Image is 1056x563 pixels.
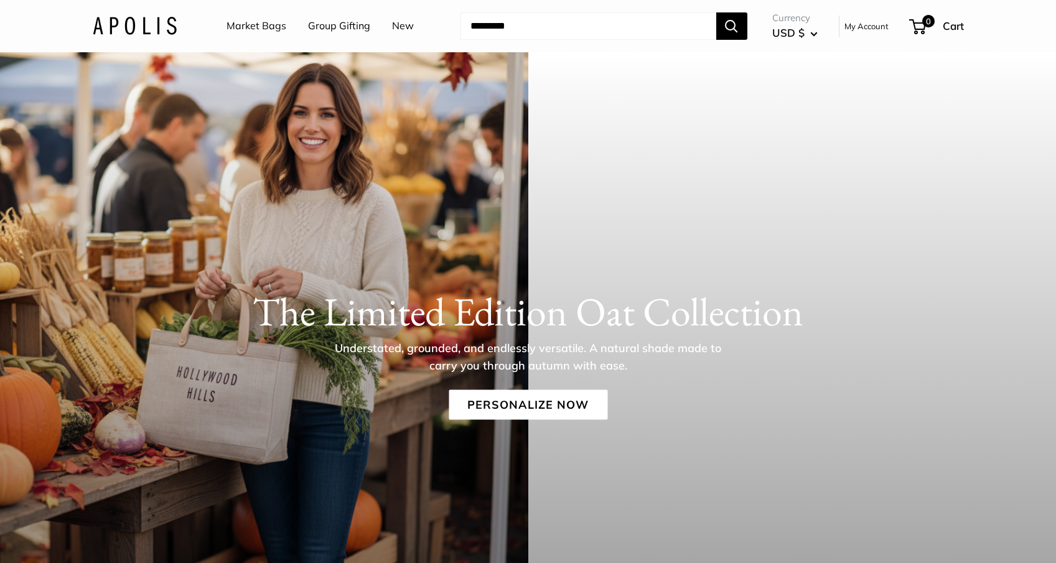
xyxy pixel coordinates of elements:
[93,288,964,335] h1: The Limited Edition Oat Collection
[93,17,177,35] img: Apolis
[460,12,716,40] input: Search...
[772,26,805,39] span: USD $
[943,19,964,32] span: Cart
[772,23,818,43] button: USD $
[922,15,934,27] span: 0
[326,340,731,375] p: Understated, grounded, and endlessly versatile. A natural shade made to carry you through autumn ...
[716,12,747,40] button: Search
[392,17,414,35] a: New
[844,19,889,34] a: My Account
[910,16,964,36] a: 0 Cart
[449,390,607,420] a: Personalize Now
[308,17,370,35] a: Group Gifting
[227,17,286,35] a: Market Bags
[772,9,818,27] span: Currency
